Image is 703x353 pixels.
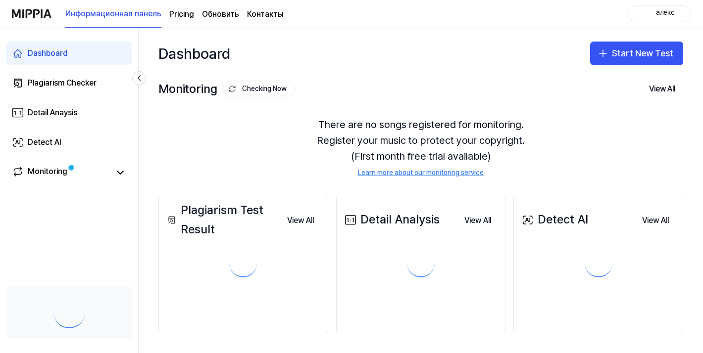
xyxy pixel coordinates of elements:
[202,8,239,20] a: Обновить
[247,9,283,19] ya-tr-span: Контакты
[158,105,683,190] div: There are no songs registered for monitoring. Register your music to protect your copyright. (Fir...
[247,8,283,20] a: Контакты
[590,42,683,65] button: Start New Test
[641,79,683,99] button: View All
[158,80,295,98] div: Monitoring
[279,211,322,230] button: View All
[12,166,110,179] a: Monitoring
[6,42,132,65] a: Dashboard
[6,101,132,125] a: Detail Anaysis
[343,210,440,229] div: Detail Analysis
[634,211,677,230] button: View All
[358,168,484,178] a: Learn more about our monitoring service
[28,136,61,148] div: Detect AI
[631,8,643,20] img: profile
[6,131,132,154] a: Detect AI
[65,8,161,20] ya-tr-span: Информационная панель
[28,107,77,119] div: Detail Anaysis
[646,8,685,19] div: алекс
[456,211,499,230] button: View All
[520,210,588,229] div: Detect AI
[28,166,67,179] div: Monitoring
[223,81,295,97] button: Checking Now
[634,210,677,230] a: View All
[158,38,230,69] div: Dashboard
[28,77,97,89] div: Plagiarism Checker
[28,47,68,59] div: Dashboard
[628,5,691,22] button: profileалекс
[165,201,279,239] div: Plagiarism Test Result
[279,210,322,230] a: View All
[65,0,161,28] a: Информационная панель
[169,8,194,20] a: Pricing
[202,9,239,19] ya-tr-span: Обновить
[456,210,499,230] a: View All
[6,71,132,95] a: Plagiarism Checker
